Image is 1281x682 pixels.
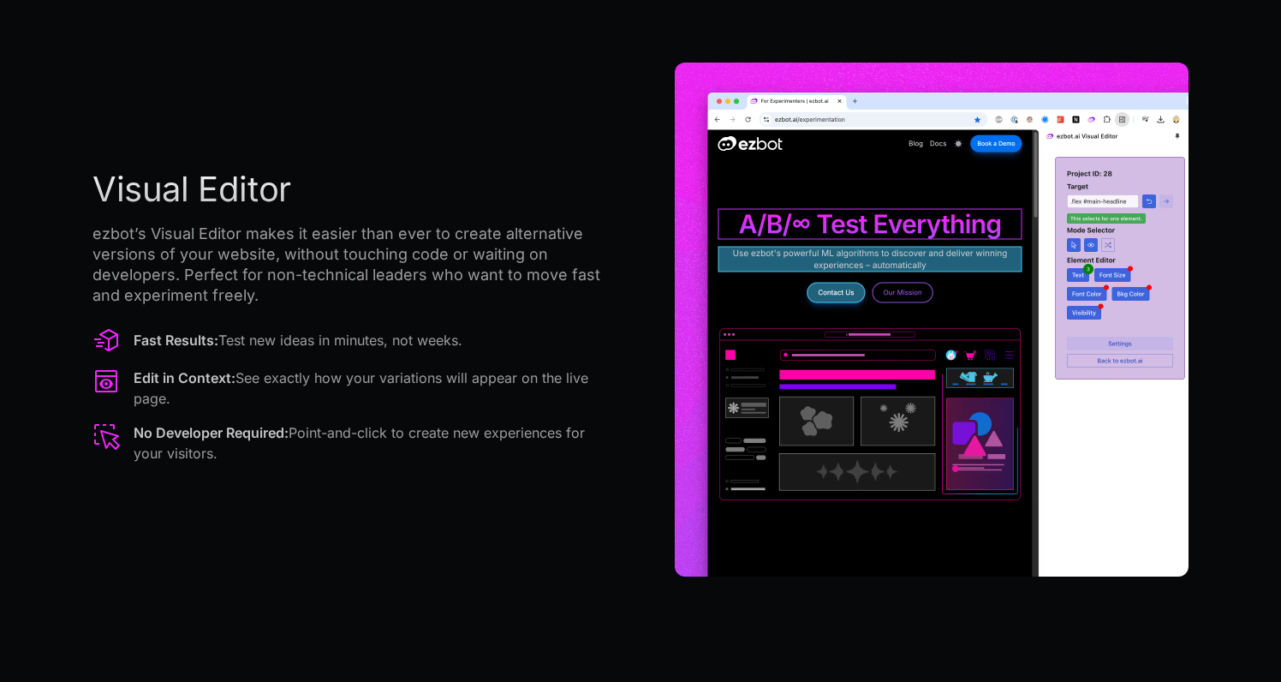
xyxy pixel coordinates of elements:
strong: Fast Results: [134,332,218,349]
p: See exactly how your variations will appear on the live page. [134,368,606,409]
strong: Edit in Context: [134,369,235,386]
p: ezbot’s Visual Editor makes it easier than ever to create alternative versions of your website, w... [92,224,606,306]
strong: No Developer Required: [134,424,289,441]
img: A screenshot of ezbot's chrome extension-based Visual Editor. [675,63,1189,577]
p: Point-and-click to create new experiences for your visitors. [134,422,606,464]
p: Test new ideas in minutes, not weeks. [134,330,462,350]
h2: Visual Editor [92,169,606,210]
